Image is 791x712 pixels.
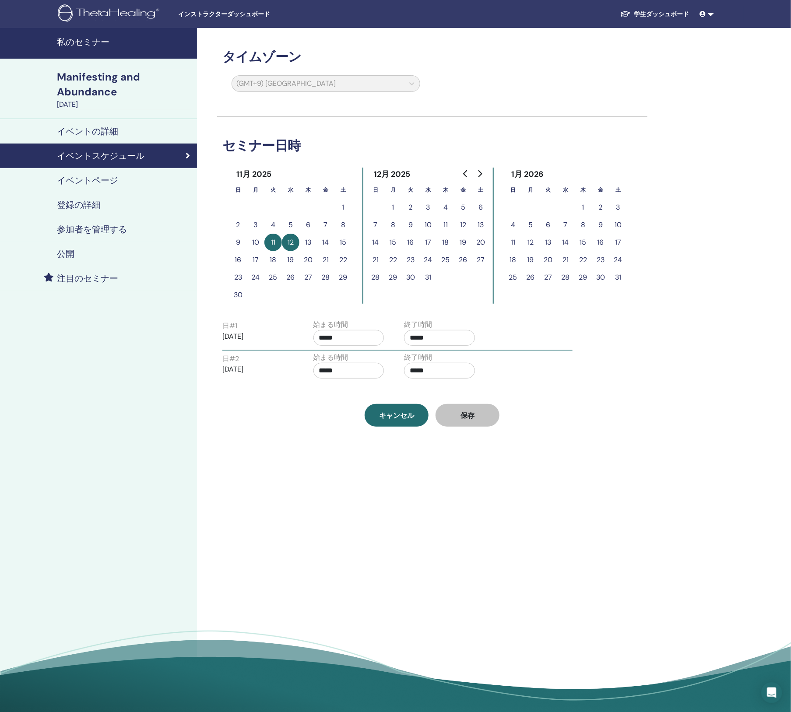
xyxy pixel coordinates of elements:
[472,251,489,269] button: 27
[299,269,317,286] button: 27
[436,404,499,427] button: 保存
[592,181,609,199] th: 金曜日
[454,181,472,199] th: 金曜日
[334,216,352,234] button: 8
[57,249,74,259] h4: 公開
[472,199,489,216] button: 6
[222,354,239,364] label: 日 # 2
[317,269,334,286] button: 28
[317,216,334,234] button: 7
[222,364,293,375] p: [DATE]
[402,269,419,286] button: 30
[264,234,282,251] button: 11
[522,234,539,251] button: 12
[334,181,352,199] th: 土曜日
[592,269,609,286] button: 30
[761,682,782,703] div: Open Intercom Messenger
[384,181,402,199] th: 月曜日
[574,216,592,234] button: 8
[574,234,592,251] button: 15
[367,168,418,181] div: 12月 2025
[539,251,557,269] button: 20
[282,251,299,269] button: 19
[437,234,454,251] button: 18
[229,216,247,234] button: 2
[299,216,317,234] button: 6
[609,199,627,216] button: 3
[317,234,334,251] button: 14
[472,181,489,199] th: 土曜日
[247,269,264,286] button: 24
[592,216,609,234] button: 9
[557,251,574,269] button: 21
[57,273,118,284] h4: 注目のセミナー
[522,181,539,199] th: 月曜日
[504,168,551,181] div: 1月 2026
[282,216,299,234] button: 5
[592,199,609,216] button: 2
[454,216,472,234] button: 12
[539,269,557,286] button: 27
[539,181,557,199] th: 火曜日
[437,181,454,199] th: 木曜日
[419,181,437,199] th: 水曜日
[334,199,352,216] button: 1
[229,251,247,269] button: 16
[334,251,352,269] button: 22
[52,70,197,110] a: Manifesting and Abundance[DATE]
[402,199,419,216] button: 2
[459,165,473,182] button: Go to previous month
[229,168,279,181] div: 11月 2025
[472,234,489,251] button: 20
[247,251,264,269] button: 17
[247,181,264,199] th: 月曜日
[504,269,522,286] button: 25
[454,251,472,269] button: 26
[313,352,348,363] label: 始まる時間
[539,216,557,234] button: 6
[557,216,574,234] button: 7
[317,251,334,269] button: 21
[384,251,402,269] button: 22
[384,234,402,251] button: 15
[402,251,419,269] button: 23
[264,181,282,199] th: 火曜日
[574,251,592,269] button: 22
[609,269,627,286] button: 31
[419,199,437,216] button: 3
[454,199,472,216] button: 5
[419,216,437,234] button: 10
[57,175,118,186] h4: イベントページ
[264,216,282,234] button: 4
[334,234,352,251] button: 15
[504,181,522,199] th: 日曜日
[472,216,489,234] button: 13
[299,234,317,251] button: 13
[419,234,437,251] button: 17
[367,269,384,286] button: 28
[402,216,419,234] button: 9
[264,269,282,286] button: 25
[57,126,118,137] h4: イベントの詳細
[317,181,334,199] th: 金曜日
[379,411,414,420] span: キャンセル
[504,216,522,234] button: 4
[58,4,162,24] img: logo.png
[282,234,299,251] button: 12
[574,269,592,286] button: 29
[313,319,348,330] label: 始まる時間
[620,10,631,18] img: graduation-cap-white.svg
[609,251,627,269] button: 24
[247,216,264,234] button: 3
[557,234,574,251] button: 14
[217,49,647,65] h3: タイムゾーン
[609,216,627,234] button: 10
[229,234,247,251] button: 9
[437,199,454,216] button: 4
[229,269,247,286] button: 23
[264,251,282,269] button: 18
[419,269,437,286] button: 31
[367,216,384,234] button: 7
[57,151,144,161] h4: イベントスケジュール
[402,181,419,199] th: 火曜日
